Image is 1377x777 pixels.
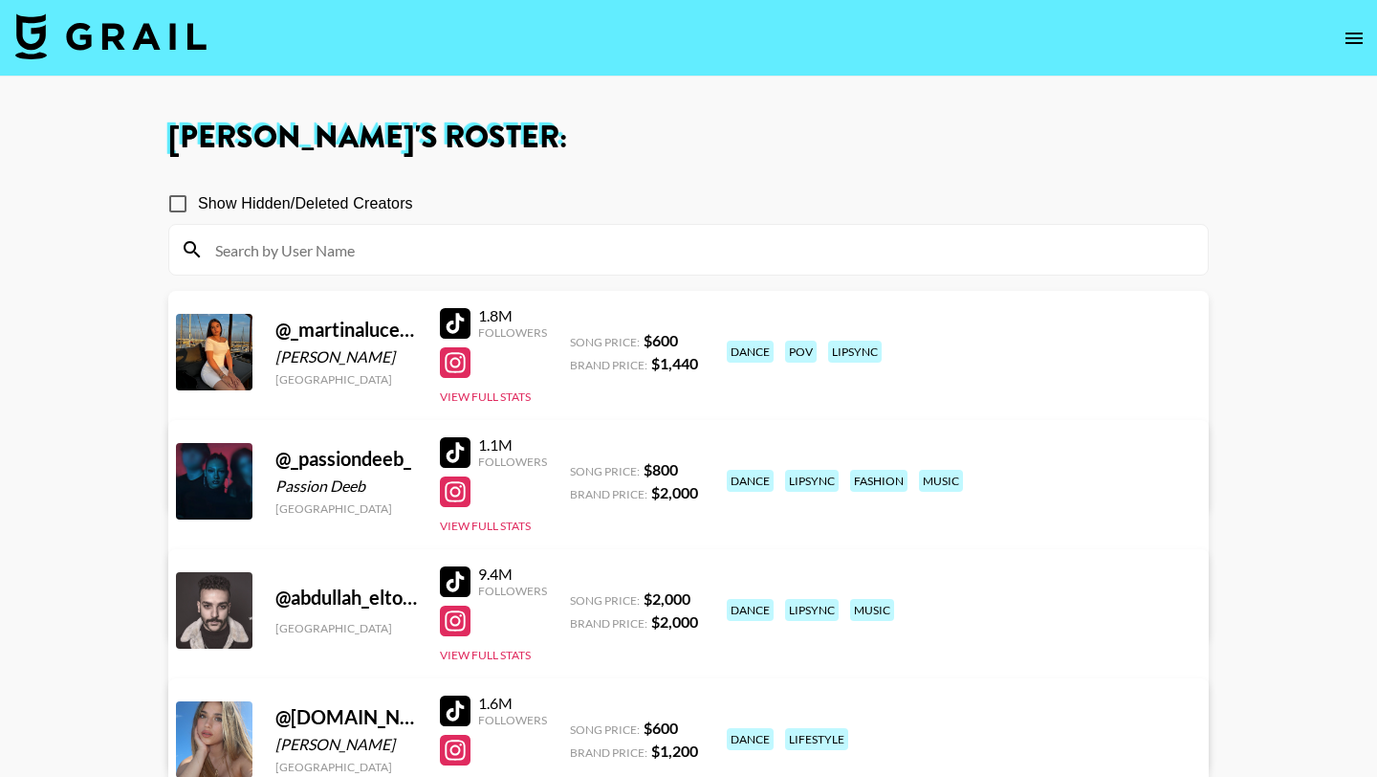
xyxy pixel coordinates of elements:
img: Grail Talent [15,13,207,59]
span: Brand Price: [570,745,647,760]
div: @ abdullah_eltourky [275,586,417,610]
div: @ _martinalucena [275,318,417,342]
div: dance [727,728,774,750]
button: open drawer [1335,19,1373,57]
div: [GEOGRAPHIC_DATA] [275,760,417,774]
div: @ _passiondeeb_ [275,447,417,471]
div: dance [727,470,774,492]
input: Search by User Name [204,234,1196,265]
strong: $ 600 [644,719,678,737]
div: [GEOGRAPHIC_DATA] [275,372,417,387]
span: Brand Price: [570,616,647,631]
div: 9.4M [478,565,547,584]
div: 1.6M [478,694,547,713]
div: 1.8M [478,306,547,325]
div: lipsync [785,599,839,621]
strong: $ 2,000 [644,589,690,608]
div: Followers [478,584,547,598]
button: View Full Stats [440,389,531,404]
div: Passion Deeb [275,477,417,496]
div: Followers [478,713,547,727]
div: [PERSON_NAME] [275,347,417,366]
div: Followers [478,325,547,340]
span: Song Price: [570,335,640,349]
button: View Full Stats [440,519,531,533]
div: dance [727,599,774,621]
button: View Full Stats [440,648,531,662]
div: lifestyle [785,728,848,750]
div: @ [DOMAIN_NAME] [275,705,417,729]
span: Brand Price: [570,487,647,501]
span: Show Hidden/Deleted Creators [198,192,413,215]
div: fashion [850,470,907,492]
span: Song Price: [570,593,640,608]
div: [GEOGRAPHIC_DATA] [275,501,417,516]
strong: $ 2,000 [651,612,698,631]
span: Song Price: [570,464,640,478]
span: Song Price: [570,722,640,737]
div: lipsync [785,470,839,492]
span: Brand Price: [570,358,647,372]
strong: $ 1,200 [651,742,698,760]
strong: $ 2,000 [651,483,698,501]
div: dance [727,341,774,363]
div: pov [785,341,817,363]
div: 1.1M [478,435,547,455]
div: lipsync [828,341,882,363]
div: music [919,470,963,492]
div: Followers [478,455,547,469]
strong: $ 800 [644,460,678,478]
strong: $ 600 [644,331,678,349]
h1: [PERSON_NAME] 's Roster: [168,122,1209,153]
div: music [850,599,894,621]
div: [PERSON_NAME] [275,735,417,754]
strong: $ 1,440 [651,354,698,372]
div: [GEOGRAPHIC_DATA] [275,621,417,635]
